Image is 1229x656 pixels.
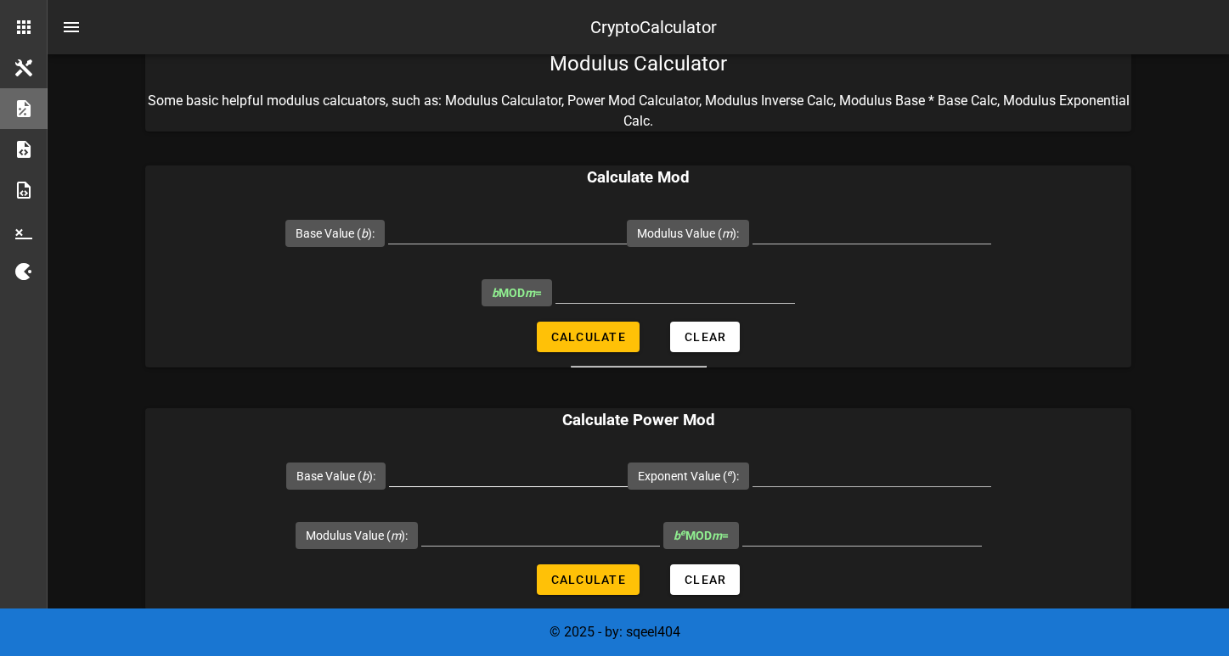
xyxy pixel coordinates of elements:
[145,165,1131,189] h3: Calculate Mod
[712,529,722,542] i: m
[684,573,726,586] span: Clear
[638,468,739,485] label: Exponent Value ( ):
[590,14,717,40] div: CryptoCalculator
[537,564,640,595] button: Calculate
[670,322,740,352] button: Clear
[670,564,740,595] button: Clear
[51,7,92,48] button: nav-menu-toggle
[306,527,408,544] label: Modulus Value ( ):
[550,573,626,586] span: Calculate
[492,286,499,300] i: b
[362,469,369,483] i: b
[637,225,739,242] label: Modulus Value ( ):
[727,468,732,479] sup: e
[391,529,401,542] i: m
[145,36,1131,91] div: Modulus Calculator
[492,286,542,300] span: MOD =
[361,227,368,240] i: b
[145,408,1131,432] h3: Calculate Power Mod
[674,529,685,542] i: b
[722,227,732,240] i: m
[680,527,685,538] sup: e
[550,624,680,640] span: © 2025 - by: sqeel404
[684,330,726,344] span: Clear
[537,322,640,352] button: Calculate
[145,91,1131,132] p: Some basic helpful modulus calcuators, such as: Modulus Calculator, Power Mod Calculator, Modulus...
[525,286,535,300] i: m
[550,330,626,344] span: Calculate
[674,529,729,542] span: MOD =
[296,468,375,485] label: Base Value ( ):
[296,225,375,242] label: Base Value ( ):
